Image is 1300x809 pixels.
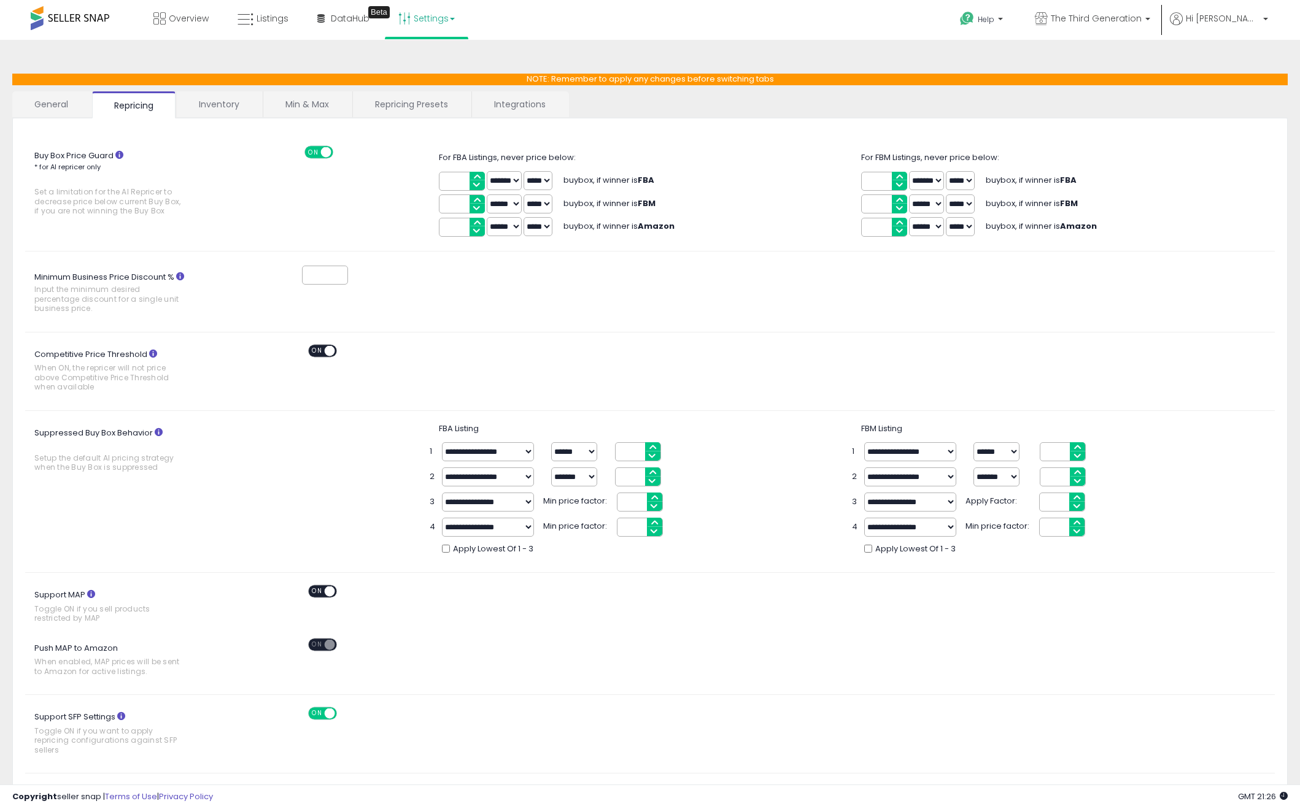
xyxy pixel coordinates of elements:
[105,791,157,802] a: Terms of Use
[335,708,354,719] span: OFF
[439,423,479,434] span: FBA Listing
[852,446,858,458] span: 1
[986,197,1078,209] span: buybox, if winner is
[959,11,975,26] i: Get Help
[430,446,436,458] span: 1
[1238,791,1288,802] span: 2025-09-9 21:26 GMT
[335,639,354,650] span: OFF
[34,657,183,676] span: When enabled, MAP prices will be sent to Amazon for active listings.
[1060,220,1097,232] b: Amazon
[34,604,183,623] span: Toggle ON if you sell products restricted by MAP
[34,453,183,472] span: Setup the default AI pricing strategy when the Buy Box is suppressed
[1186,12,1259,25] span: Hi [PERSON_NAME]
[1170,12,1268,40] a: Hi [PERSON_NAME]
[472,91,568,117] a: Integrations
[309,586,325,597] span: ON
[263,91,351,117] a: Min & Max
[638,197,656,209] b: FBM
[34,162,101,172] small: * for AI repricer only
[177,91,261,117] a: Inventory
[34,726,183,754] span: Toggle ON if you want to apply repricing configurations against SFP sellers
[861,423,902,434] span: FBM Listing
[25,638,218,683] label: Push MAP to Amazon
[453,543,533,555] span: Apply Lowest Of 1 - 3
[309,639,325,650] span: ON
[92,91,176,118] a: Repricing
[543,493,611,507] span: Min price factor:
[12,91,91,117] a: General
[306,147,321,157] span: ON
[965,493,1033,507] span: Apply Factor:
[335,345,354,356] span: OFF
[852,471,858,483] span: 2
[309,708,325,719] span: ON
[563,197,656,209] span: buybox, if winner is
[430,496,436,508] span: 3
[169,12,209,25] span: Overview
[852,496,858,508] span: 3
[34,363,183,391] span: When ON, the repricer will not price above Competitive Price Threshold when available
[34,285,183,313] span: Input the minimum desired percentage discount for a single unit business price.
[563,220,675,232] span: buybox, if winner is
[978,14,994,25] span: Help
[1060,174,1077,186] b: FBA
[12,791,213,803] div: seller snap | |
[25,146,218,222] label: Buy Box Price Guard
[638,220,675,232] b: Amazon
[34,187,183,215] span: Set a limitation for the AI Repricer to decrease price below current Buy Box, if you are not winn...
[875,543,956,555] span: Apply Lowest Of 1 - 3
[950,2,1015,40] a: Help
[965,518,1033,532] span: Min price factor:
[25,423,218,478] label: Suppressed Buy Box Behavior
[353,91,470,117] a: Repricing Presets
[309,345,325,356] span: ON
[12,74,1288,85] p: NOTE: Remember to apply any changes before switching tabs
[25,707,218,761] label: Support SFP Settings
[257,12,288,25] span: Listings
[986,220,1097,232] span: buybox, if winner is
[25,345,218,398] label: Competitive Price Threshold
[331,12,369,25] span: DataHub
[335,586,354,597] span: OFF
[861,151,999,163] span: For FBM Listings, never price below:
[543,518,611,532] span: Min price factor:
[852,521,858,533] span: 4
[638,174,654,186] b: FBA
[331,147,351,157] span: OFF
[25,268,218,320] label: Minimum Business Price Discount %
[563,174,654,186] span: buybox, if winner is
[368,6,390,18] div: Tooltip anchor
[986,174,1077,186] span: buybox, if winner is
[25,585,218,629] label: Support MAP
[1060,197,1078,209] b: FBM
[159,791,213,802] a: Privacy Policy
[430,521,436,533] span: 4
[1051,12,1142,25] span: The Third Generation
[12,791,57,802] strong: Copyright
[439,151,576,163] span: For FBA Listings, never price below:
[430,471,436,483] span: 2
